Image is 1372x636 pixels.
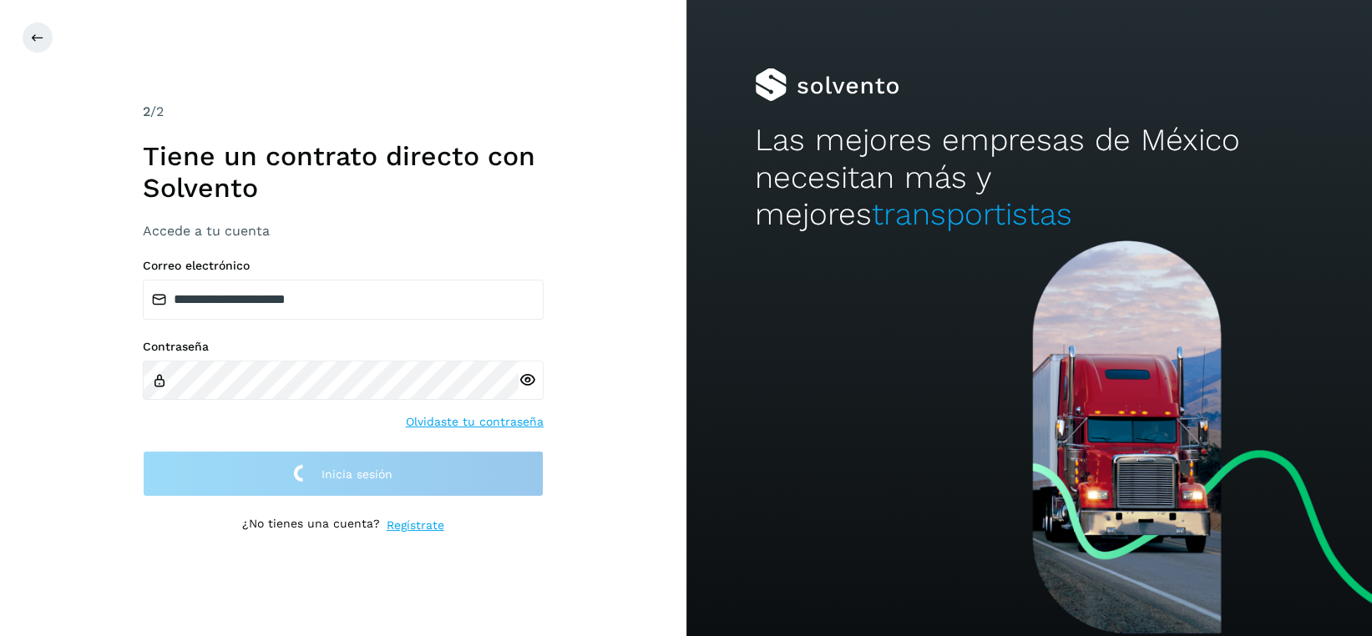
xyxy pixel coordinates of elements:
button: Inicia sesión [143,451,544,497]
h1: Tiene un contrato directo con Solvento [143,140,544,204]
a: Regístrate [387,517,444,534]
span: Inicia sesión [321,468,392,480]
a: Olvidaste tu contraseña [406,413,544,431]
span: transportistas [872,196,1072,232]
p: ¿No tienes una cuenta? [242,517,380,534]
span: 2 [143,103,150,119]
label: Correo electrónico [143,259,544,273]
label: Contraseña [143,340,544,354]
h3: Accede a tu cuenta [143,223,544,239]
h2: Las mejores empresas de México necesitan más y mejores [755,122,1304,233]
div: /2 [143,102,544,122]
